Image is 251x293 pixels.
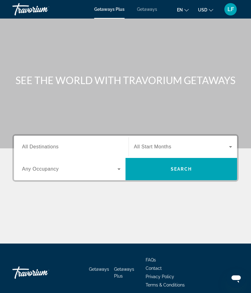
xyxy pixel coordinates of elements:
button: Change language [177,5,189,14]
a: Privacy Policy [146,274,174,279]
span: Any Occupancy [22,166,59,172]
span: USD [198,7,207,12]
iframe: Button to launch messaging window [226,268,246,288]
span: Search [171,167,192,172]
a: Terms & Conditions [146,282,185,287]
button: Change currency [198,5,213,14]
h1: SEE THE WORLD WITH TRAVORIUM GETAWAYS [12,74,239,87]
span: All Start Months [134,144,171,149]
a: Getaways [89,267,109,272]
span: LF [227,6,234,12]
button: Search [126,158,237,180]
a: Getaways Plus [94,7,125,12]
button: User Menu [222,3,239,16]
a: Getaways Plus [114,267,134,278]
a: Getaways [137,7,157,12]
a: Travorium [12,1,74,17]
a: Contact [146,266,162,271]
div: Search widget [14,136,237,180]
span: en [177,7,183,12]
span: All Destinations [22,144,59,149]
a: Travorium [12,263,74,282]
a: FAQs [146,257,156,262]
